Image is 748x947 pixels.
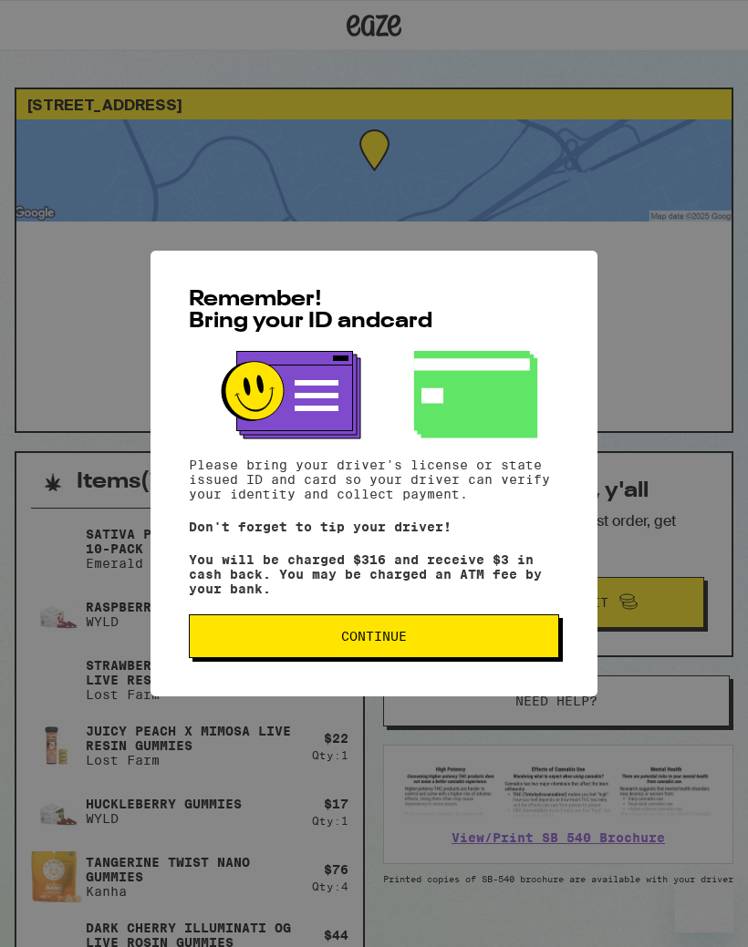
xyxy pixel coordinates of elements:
[189,520,559,534] p: Don't forget to tip your driver!
[189,614,559,658] button: Continue
[189,289,432,333] span: Remember! Bring your ID and card
[675,874,733,932] iframe: Button to launch messaging window
[189,458,559,501] p: Please bring your driver's license or state issued ID and card so your driver can verify your ide...
[189,552,559,596] p: You will be charged $316 and receive $3 in cash back. You may be charged an ATM fee by your bank.
[341,630,407,643] span: Continue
